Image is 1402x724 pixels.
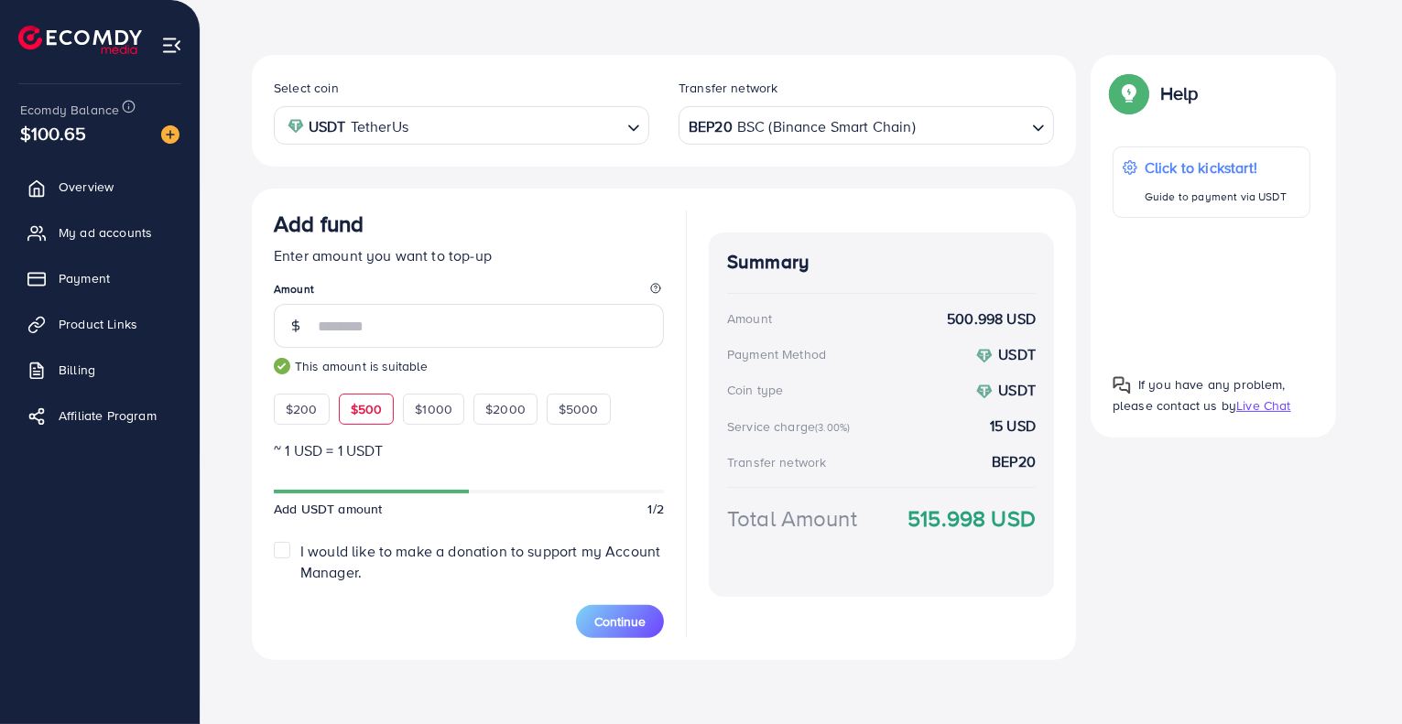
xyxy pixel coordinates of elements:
[727,453,827,471] div: Transfer network
[947,308,1036,330] strong: 500.998 USD
[59,406,157,425] span: Affiliate Program
[727,417,855,436] div: Service charge
[679,106,1054,144] div: Search for option
[1113,375,1286,415] span: If you have any problem, please contact us by
[992,451,1036,472] strong: BEP20
[485,400,526,418] span: $2000
[14,397,186,434] a: Affiliate Program
[351,400,383,418] span: $500
[59,223,152,242] span: My ad accounts
[288,118,304,135] img: coin
[351,113,408,140] span: TetherUs
[18,26,142,54] img: logo
[1160,82,1199,104] p: Help
[679,79,778,97] label: Transfer network
[998,380,1036,400] strong: USDT
[576,605,664,638] button: Continue
[14,214,186,251] a: My ad accounts
[976,384,993,400] img: coin
[274,439,664,461] p: ~ 1 USD = 1 USDT
[1113,376,1131,394] img: Popup guide
[274,500,382,518] span: Add USDT amount
[1113,77,1146,110] img: Popup guide
[274,211,364,237] h3: Add fund
[161,35,182,56] img: menu
[907,502,1036,535] strong: 515.998 USD
[648,500,664,518] span: 1/2
[20,120,86,146] span: $100.65
[1145,186,1287,208] p: Guide to payment via USDT
[14,306,186,342] a: Product Links
[727,309,772,328] div: Amount
[918,112,1025,140] input: Search for option
[59,178,114,196] span: Overview
[737,113,916,140] span: BSC (Binance Smart Chain)
[727,502,857,535] div: Total Amount
[274,79,339,97] label: Select coin
[14,351,186,388] a: Billing
[274,244,664,266] p: Enter amount you want to top-up
[727,345,826,363] div: Payment Method
[300,541,660,582] span: I would like to make a donation to support my Account Manager.
[815,420,850,435] small: (3.00%)
[727,251,1036,274] h4: Summary
[161,125,179,144] img: image
[274,358,290,374] img: guide
[415,400,452,418] span: $1000
[274,281,664,304] legend: Amount
[59,269,110,287] span: Payment
[1324,642,1388,710] iframe: Chat
[976,348,993,364] img: coin
[59,361,95,379] span: Billing
[286,400,318,418] span: $200
[274,357,664,375] small: This amount is suitable
[14,260,186,297] a: Payment
[559,400,599,418] span: $5000
[689,113,733,140] strong: BEP20
[990,416,1036,437] strong: 15 USD
[998,344,1036,364] strong: USDT
[594,612,646,631] span: Continue
[1236,396,1290,415] span: Live Chat
[274,106,649,144] div: Search for option
[59,315,137,333] span: Product Links
[20,101,119,119] span: Ecomdy Balance
[1145,157,1287,178] p: Click to kickstart!
[14,168,186,205] a: Overview
[727,381,783,399] div: Coin type
[414,112,620,140] input: Search for option
[309,113,346,140] strong: USDT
